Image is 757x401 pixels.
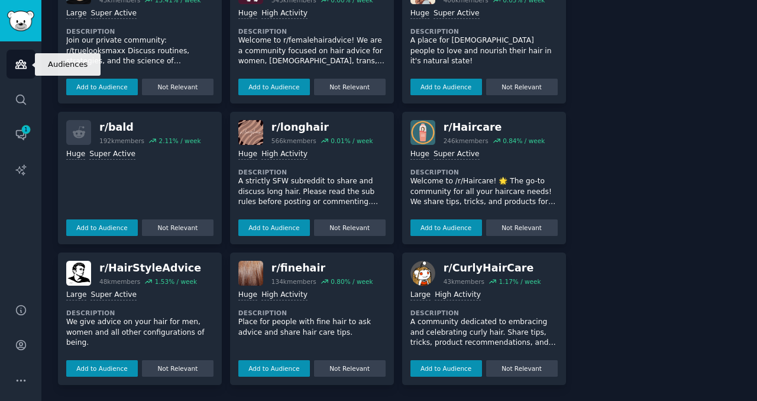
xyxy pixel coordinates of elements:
[238,35,386,67] p: Welcome to r/femalehairadvice! We are a community focused on hair advice for women, [DEMOGRAPHIC_...
[142,79,213,95] button: Not Relevant
[99,277,140,286] div: 48k members
[271,277,316,286] div: 134k members
[410,317,558,348] p: A community dedicated to embracing and celebrating curly hair. Share tips, tricks, product recomm...
[238,360,310,377] button: Add to Audience
[238,261,263,286] img: finehair
[410,8,429,20] div: Huge
[410,219,482,236] button: Add to Audience
[66,219,138,236] button: Add to Audience
[90,290,137,301] div: Super Active
[314,360,386,377] button: Not Relevant
[410,290,431,301] div: Large
[238,290,257,301] div: Huge
[89,149,135,160] div: Super Active
[7,120,35,149] a: 1
[444,120,545,135] div: r/ Haircare
[410,35,558,67] p: A place for [DEMOGRAPHIC_DATA] people to love and nourish their hair in it's natural state!
[66,27,213,35] dt: Description
[410,27,558,35] dt: Description
[66,35,213,67] p: Join our private community: r/truelooksmaxx Discuss routines, strategies, and the science of look...
[486,79,558,95] button: Not Relevant
[238,176,386,208] p: A strictly SFW subreddit to share and discuss long hair. Please read the sub rules before posting...
[444,261,541,276] div: r/ CurlyHairCare
[66,290,86,301] div: Large
[238,317,386,338] p: Place for people with fine hair to ask advice and share hair care tips.
[99,261,201,276] div: r/ HairStyleAdvice
[261,8,308,20] div: High Activity
[238,8,257,20] div: Huge
[331,277,373,286] div: 0.80 % / week
[66,309,213,317] dt: Description
[238,27,386,35] dt: Description
[261,290,308,301] div: High Activity
[314,79,386,95] button: Not Relevant
[66,8,86,20] div: Large
[410,120,435,145] img: Haircare
[410,261,435,286] img: CurlyHairCare
[238,149,257,160] div: Huge
[435,290,481,301] div: High Activity
[238,168,386,176] dt: Description
[486,219,558,236] button: Not Relevant
[410,168,558,176] dt: Description
[410,360,482,377] button: Add to Audience
[410,309,558,317] dt: Description
[410,149,429,160] div: Huge
[7,11,34,31] img: GummySearch logo
[503,137,545,145] div: 0.84 % / week
[434,149,480,160] div: Super Active
[66,79,138,95] button: Add to Audience
[499,277,541,286] div: 1.17 % / week
[486,360,558,377] button: Not Relevant
[410,79,482,95] button: Add to Audience
[261,149,308,160] div: High Activity
[99,137,144,145] div: 192k members
[271,137,316,145] div: 566k members
[155,277,197,286] div: 1.53 % / week
[99,120,201,135] div: r/ bald
[238,120,263,145] img: longhair
[410,176,558,208] p: Welcome to /r/Haircare! 🌟 The go-to community for all your haircare needs! We share tips, tricks,...
[90,8,137,20] div: Super Active
[444,277,484,286] div: 43k members
[314,219,386,236] button: Not Relevant
[444,137,489,145] div: 246k members
[238,309,386,317] dt: Description
[142,360,213,377] button: Not Relevant
[66,360,138,377] button: Add to Audience
[66,149,85,160] div: Huge
[238,219,310,236] button: Add to Audience
[238,79,310,95] button: Add to Audience
[271,120,373,135] div: r/ longhair
[66,317,213,348] p: We give advice on your hair for men, women and all other configurations of being.
[21,125,31,134] span: 1
[271,261,373,276] div: r/ finehair
[158,137,200,145] div: 2.11 % / week
[142,219,213,236] button: Not Relevant
[434,8,480,20] div: Super Active
[66,261,91,286] img: HairStyleAdvice
[331,137,373,145] div: 0.01 % / week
